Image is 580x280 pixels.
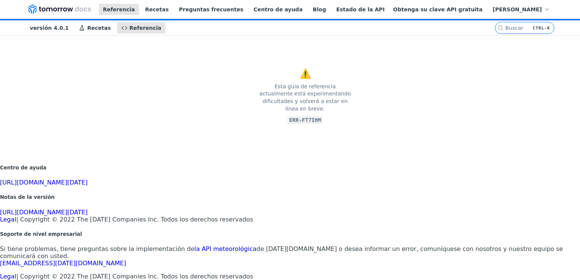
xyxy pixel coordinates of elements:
a: Referencia [117,22,166,34]
nav: Navegación principal [18,20,495,35]
a: la API meteorológica [194,245,257,252]
font: versión 4.0.1 [30,25,69,31]
font: | Copyright © 2022 The [DATE] Companies Inc. Todos los derechos reservados [16,273,253,280]
font: Recetas [145,6,169,12]
a: Centro de ayuda [250,4,307,15]
span: Signo de exclamación en triángulo amarillo [299,68,311,79]
a: Preguntas frecuentes [175,4,248,15]
font: | Copyright © 2022 The [DATE] Companies Inc. Todos los derechos reservados [16,216,253,223]
a: Recetas [141,4,173,15]
a: Referencia [99,4,139,15]
button: [PERSON_NAME] [489,4,554,15]
font: Estado de la API [336,6,384,12]
font: Referencia [130,25,162,31]
font: Preguntas frecuentes [179,6,244,12]
a: Recetas [75,22,115,34]
font: Referencia [103,6,135,12]
font: Blog [313,6,326,12]
kbd: CTRL-K [531,24,552,32]
svg: Buscar [497,25,503,31]
img: Documentación de la API meteorológica de Tomorrow.io [28,5,91,14]
code: ERR-FT7IHM [287,116,323,124]
font: Esta guía de referencia actualmente está experimentando dificultades y volverá a estar en línea e... [259,83,351,112]
font: Recetas [87,25,111,31]
a: Estado de la API [332,4,389,15]
font: Obtenga su clave API gratuita [393,6,483,12]
font: [PERSON_NAME] [493,6,542,12]
font: Centro de ayuda [254,6,303,12]
a: Blog [309,4,330,15]
a: Obtenga su clave API gratuita [389,4,487,15]
font: ⚠️ [299,69,311,79]
input: CTRL-K [505,25,571,31]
